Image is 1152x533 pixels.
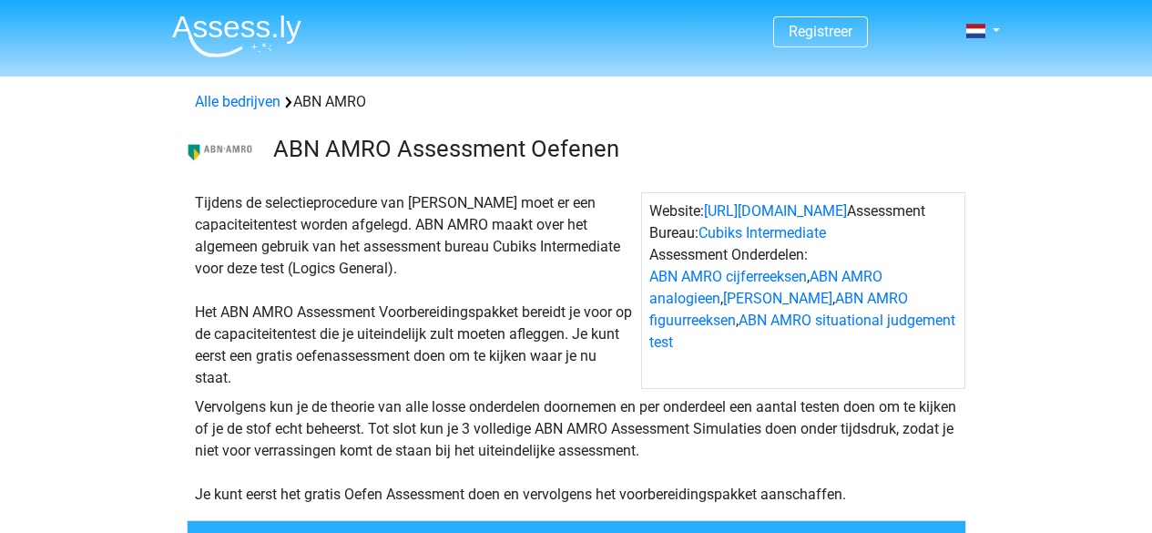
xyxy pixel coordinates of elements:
div: Website: Assessment Bureau: Assessment Onderdelen: , , , , [641,192,965,389]
a: Registreer [789,23,852,40]
a: ABN AMRO cijferreeksen [649,268,807,285]
div: Tijdens de selectieprocedure van [PERSON_NAME] moet er een capaciteitentest worden afgelegd. ABN ... [188,192,641,389]
a: ABN AMRO figuurreeksen [649,290,908,329]
img: Assessly [172,15,301,57]
a: Cubiks Intermediate [698,224,826,241]
div: Vervolgens kun je de theorie van alle losse onderdelen doornemen en per onderdeel een aantal test... [188,396,965,506]
a: [PERSON_NAME] [723,290,832,307]
a: ABN AMRO situational judgement test [649,312,955,351]
div: ABN AMRO [188,91,965,113]
h3: ABN AMRO Assessment Oefenen [273,135,952,163]
a: ABN AMRO analogieen [649,268,882,307]
a: Alle bedrijven [195,93,280,110]
a: [URL][DOMAIN_NAME] [704,202,847,220]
